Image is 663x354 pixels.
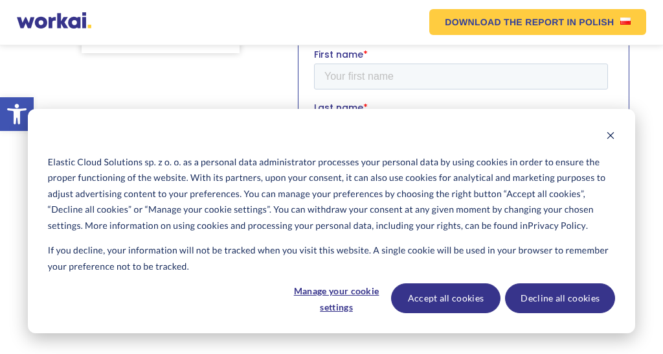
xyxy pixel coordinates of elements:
[112,184,158,194] a: Privacy Policy
[606,129,615,145] button: Dismiss cookie banner
[445,18,564,27] em: DOWNLOAD THE REPORT
[28,109,635,333] div: Cookie banner
[287,283,387,313] button: Manage your cookie settings
[620,18,631,25] img: Polish flag
[528,218,586,234] a: Privacy Policy
[429,9,646,35] a: DOWNLOAD THE REPORTIN POLISHPolish flag
[56,184,98,194] a: Terms of Use
[391,283,501,313] button: Accept all cookies
[3,256,12,265] input: email messages*
[505,283,615,313] button: Decline all cookies
[16,255,73,265] p: email messages
[48,154,615,234] p: Elastic Cloud Solutions sp. z o. o. as a personal data administrator processes your personal data...
[48,242,615,274] p: If you decline, your information will not be tracked when you visit this website. A single cookie...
